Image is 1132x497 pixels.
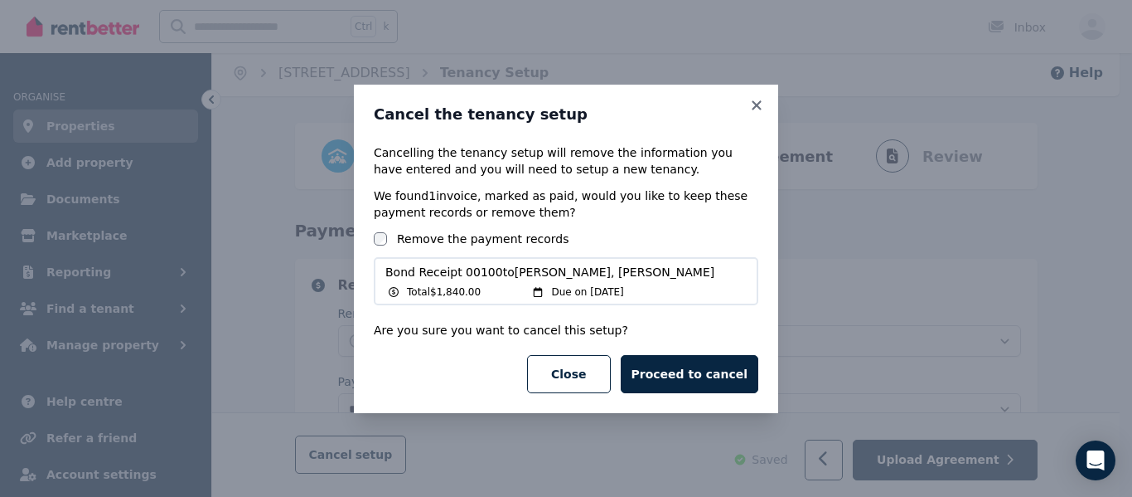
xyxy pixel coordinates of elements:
span: Bond Receipt 00100 to [PERSON_NAME], [PERSON_NAME] [385,264,747,280]
button: Close [527,355,611,393]
p: Are you sure you want to cancel this setup? [374,322,758,339]
p: Cancelling the tenancy setup will remove the information you have entered and you will need to se... [374,144,758,178]
p: We found 1 invoice , marked as paid, would you like to keep these payment records or remove them? [374,188,758,221]
button: Proceed to cancel [621,355,758,393]
div: Open Intercom Messenger [1076,441,1115,480]
span: Due on [DATE] [551,285,623,299]
label: Remove the payment records [397,231,569,247]
h3: Cancel the tenancy setup [374,105,758,124]
span: Total $1,840.00 [407,285,481,299]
